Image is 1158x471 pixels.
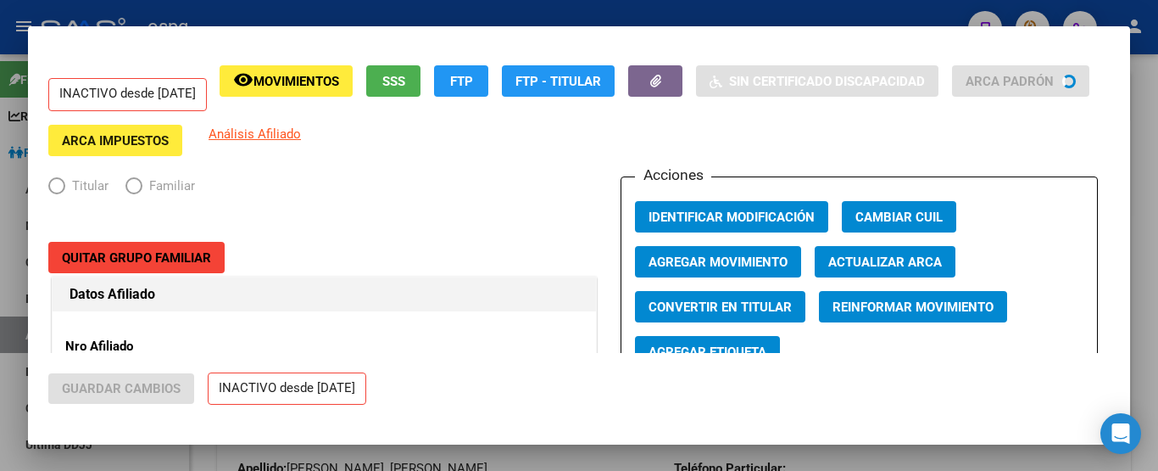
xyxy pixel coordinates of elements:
span: ARCA Padrón [966,74,1054,89]
span: Convertir en Titular [649,300,792,315]
button: ARCA Impuestos [48,125,182,156]
span: FTP - Titular [515,74,601,89]
p: INACTIVO desde [DATE] [48,78,207,111]
button: SSS [366,65,420,97]
button: Movimientos [220,65,353,97]
span: Identificar Modificación [649,210,815,225]
p: Nro Afiliado [65,337,220,356]
span: Quitar Grupo Familiar [62,250,211,266]
button: Guardar Cambios [48,373,194,404]
mat-radio-group: Elija una opción [48,182,212,197]
h1: Datos Afiliado [70,284,579,305]
span: Agregar Movimiento [649,255,788,270]
button: Agregar Movimiento [635,246,801,278]
span: SSS [382,74,405,89]
button: Convertir en Titular [635,291,805,322]
span: Actualizar ARCA [828,255,942,270]
span: Reinformar Movimiento [832,300,994,315]
button: Reinformar Movimiento [819,291,1007,322]
h3: Acciones [635,164,711,186]
button: Agregar Etiqueta [635,336,780,367]
span: Titular [65,177,109,196]
button: FTP - Titular [502,65,615,97]
p: INACTIVO desde [DATE] [208,373,366,406]
button: Actualizar ARCA [815,246,955,278]
span: Guardar Cambios [62,381,181,396]
span: ARCA Impuestos [62,133,169,149]
button: Sin Certificado Discapacidad [696,65,938,97]
mat-icon: remove_red_eye [233,70,253,90]
span: Movimientos [253,74,339,89]
div: Open Intercom Messenger [1100,413,1141,454]
span: Agregar Etiqueta [649,345,766,360]
span: Sin Certificado Discapacidad [729,74,925,89]
button: ARCA Padrón [952,65,1089,97]
span: Familiar [142,177,195,196]
button: Identificar Modificación [635,201,828,233]
span: Análisis Afiliado [209,126,301,142]
button: Cambiar CUIL [842,201,956,233]
span: Cambiar CUIL [855,210,943,225]
button: Quitar Grupo Familiar [48,242,225,273]
span: FTP [450,74,473,89]
button: FTP [434,65,488,97]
